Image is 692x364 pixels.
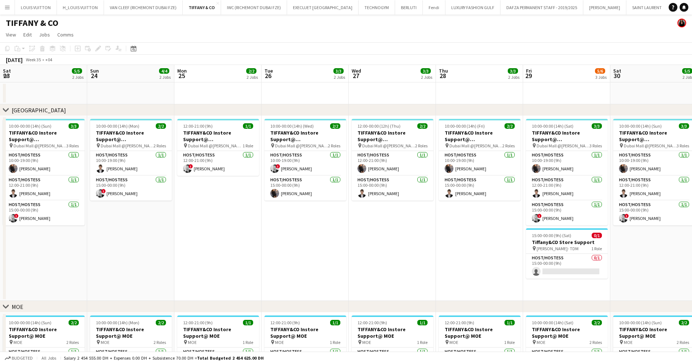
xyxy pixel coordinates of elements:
[69,320,79,325] span: 2/2
[263,71,273,80] span: 26
[96,320,139,325] span: 10:00-00:00 (14h) (Mon)
[612,71,621,80] span: 30
[352,129,433,143] h3: TIFFANY&CO Instore Support@ [GEOGRAPHIC_DATA]
[449,340,458,345] span: MOE
[3,119,85,225] app-job-card: 10:00-00:00 (14h) (Sun)3/3TIFFANY&CO Instore Support@ [GEOGRAPHIC_DATA] Dubai Mall @[PERSON_NAME]...
[243,340,253,345] span: 1 Role
[12,303,23,310] div: MOE
[595,68,605,74] span: 5/6
[9,123,51,129] span: 10:00-00:00 (14h) (Sun)
[243,123,253,129] span: 1/1
[526,176,608,201] app-card-role: Host/Hostess1/112:00-21:00 (9h)[PERSON_NAME]
[362,143,415,148] span: Dubai Mall @[PERSON_NAME]
[619,320,662,325] span: 10:00-00:00 (14h) (Sun)
[264,119,346,201] div: 10:00-00:00 (14h) (Wed)2/2TIFFANY&CO Instore Support@ [GEOGRAPHIC_DATA] Dubai Mall @[PERSON_NAME]...
[500,0,583,15] button: DAFZA PERMANENT STAFF - 2019/2025
[13,340,22,345] span: MOE
[57,0,104,15] button: H_LOUIS VUITTON
[526,326,608,339] h3: TIFFANY&CO Instore Support@ MOE
[3,201,85,225] app-card-role: Host/Hostess1/115:00-00:00 (9h)![PERSON_NAME]
[159,68,169,74] span: 4/4
[679,320,689,325] span: 2/2
[183,320,213,325] span: 12:00-21:00 (9h)
[276,164,280,169] span: !
[421,74,432,80] div: 2 Jobs
[595,74,607,80] div: 3 Jobs
[90,67,99,74] span: Sun
[101,189,106,193] span: !
[439,176,521,201] app-card-role: Host/Hostess1/115:00-00:00 (9h)[PERSON_NAME]
[9,320,51,325] span: 10:00-00:00 (14h) (Sun)
[537,246,579,251] span: [PERSON_NAME]- TDM
[532,320,573,325] span: 10:00-00:00 (14h) (Sat)
[3,30,19,39] a: View
[679,123,689,129] span: 3/3
[415,143,428,148] span: 2 Roles
[445,320,474,325] span: 12:00-21:00 (9h)
[445,0,500,15] button: LUXURY FASHION GULF
[352,151,433,176] app-card-role: Host/Hostess1/112:00-21:00 (9h)[PERSON_NAME]
[526,151,608,176] app-card-role: Host/Hostess1/110:00-19:00 (9h)[PERSON_NAME]
[591,246,602,251] span: 1 Role
[3,326,85,339] h3: TIFFANY&CO Instore Support@ MOE
[362,340,371,345] span: MOE
[177,326,259,339] h3: TIFFANY&CO Instore Support@ MOE
[104,0,183,15] button: VAN CLEEF (RICHEMONT DUBAI FZE)
[589,340,602,345] span: 2 Roles
[90,176,172,201] app-card-role: Host/Hostess1/115:00-00:00 (9h)![PERSON_NAME]
[439,67,448,74] span: Thu
[417,340,428,345] span: 1 Role
[90,326,172,339] h3: TIFFANY&CO Instore Support@ MOE
[613,67,621,74] span: Sat
[624,340,633,345] span: MOE
[352,176,433,201] app-card-role: Host/Hostess1/115:00-00:00 (9h)[PERSON_NAME]
[177,67,187,74] span: Mon
[526,67,532,74] span: Fri
[72,68,82,74] span: 5/5
[526,119,608,225] app-job-card: 10:00-00:00 (14h) (Sat)3/3TIFFANY&CO Instore Support@ [GEOGRAPHIC_DATA] Dubai Mall @[PERSON_NAME]...
[177,129,259,143] h3: TIFFANY&CO Instore Support@ [GEOGRAPHIC_DATA]
[330,123,340,129] span: 2/2
[177,119,259,176] div: 12:00-21:00 (9h)1/1TIFFANY&CO Instore Support@ [GEOGRAPHIC_DATA] Dubai Mall @[PERSON_NAME]1 RoleH...
[243,320,253,325] span: 1/1
[504,320,515,325] span: 1/1
[176,71,187,80] span: 25
[189,164,193,169] span: !
[221,0,287,15] button: IWC (RICHEMONT DUBAI FZE)
[64,355,264,361] div: Salary 2 454 555.00 DH + Expenses 0.00 DH + Subsistence 70.00 DH =
[90,151,172,176] app-card-role: Host/Hostess1/110:00-19:00 (9h)[PERSON_NAME]
[264,326,346,339] h3: TIFFANY&CO Instore Support@ MOE
[439,129,521,143] h3: TIFFANY&CO Instore Support@ [GEOGRAPHIC_DATA]
[14,214,19,218] span: !
[624,143,677,148] span: Dubai Mall @[PERSON_NAME]
[449,143,502,148] span: Dubai Mall @[PERSON_NAME]
[6,31,16,38] span: View
[357,320,387,325] span: 12:00-21:00 (9h)
[537,340,545,345] span: MOE
[12,107,66,114] div: [GEOGRAPHIC_DATA]
[154,143,166,148] span: 2 Roles
[508,74,519,80] div: 2 Jobs
[439,326,521,339] h3: TIFFANY&CO Instore Support@ MOE
[502,143,515,148] span: 2 Roles
[423,0,445,15] button: Fendi
[677,19,686,27] app-user-avatar: Maria Fernandes
[270,320,300,325] span: 12:00-21:00 (9h)
[3,176,85,201] app-card-role: Host/Hostess1/112:00-21:00 (9h)[PERSON_NAME]
[247,74,258,80] div: 2 Jobs
[101,143,154,148] span: Dubai Mall @[PERSON_NAME]
[40,355,58,361] span: All jobs
[12,356,33,361] span: Budgeted
[438,71,448,80] span: 28
[96,123,139,129] span: 10:00-00:00 (14h) (Mon)
[526,254,608,279] app-card-role: Host/Hostess0/115:00-00:00 (9h)
[677,143,689,148] span: 3 Roles
[3,151,85,176] app-card-role: Host/Hostess1/110:00-19:00 (9h)[PERSON_NAME]
[352,119,433,201] app-job-card: 12:00-00:00 (12h) (Thu)2/2TIFFANY&CO Instore Support@ [GEOGRAPHIC_DATA] Dubai Mall @[PERSON_NAME]...
[395,0,423,15] button: BERLUTI
[264,67,273,74] span: Tue
[183,0,221,15] button: TIFFANY & CO
[504,123,515,129] span: 2/2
